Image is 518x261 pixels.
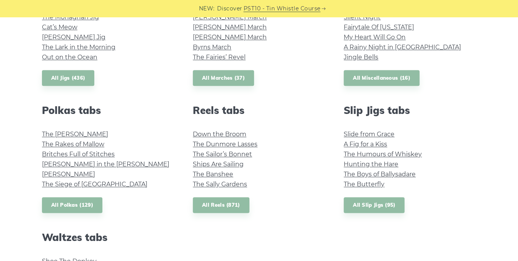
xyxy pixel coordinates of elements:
a: Out on the Ocean [42,54,97,61]
a: The Sally Gardens [193,181,247,188]
a: [PERSON_NAME] March [193,13,267,21]
a: [PERSON_NAME] March [193,33,267,41]
a: A Rainy Night in [GEOGRAPHIC_DATA] [344,43,461,51]
a: The Dunmore Lasses [193,141,257,148]
h2: Reels tabs [193,104,325,116]
a: The Fairies’ Revel [193,54,246,61]
a: The Siege of [GEOGRAPHIC_DATA] [42,181,147,188]
a: The Rakes of Mallow [42,141,104,148]
a: The Boys of Ballysadare [344,171,416,178]
a: All Jigs (436) [42,70,94,86]
a: The Lark in the Morning [42,43,115,51]
a: Cat’s Meow [42,23,77,31]
a: Fairytale Of [US_STATE] [344,23,414,31]
a: The Butterfly [344,181,384,188]
a: Britches Full of Stitches [42,151,115,158]
a: The [PERSON_NAME] [42,130,108,138]
a: Silent Night [344,13,381,21]
a: All Polkas (129) [42,197,102,213]
span: Discover [217,4,242,13]
a: [PERSON_NAME] Jig [42,33,105,41]
a: All Marches (37) [193,70,254,86]
a: Down the Broom [193,130,246,138]
a: All Miscellaneous (16) [344,70,419,86]
h2: Slip Jigs tabs [344,104,476,116]
a: Slide from Grace [344,130,394,138]
h2: Polkas tabs [42,104,174,116]
a: [PERSON_NAME] in the [PERSON_NAME] [42,161,169,168]
a: Byrns March [193,43,231,51]
a: The Banshee [193,171,233,178]
a: The Humours of Whiskey [344,151,422,158]
a: The Sailor’s Bonnet [193,151,252,158]
a: [PERSON_NAME] [42,171,95,178]
a: The Monaghan Jig [42,13,99,21]
a: PST10 - Tin Whistle Course [244,4,321,13]
a: Jingle Bells [344,54,378,61]
span: NEW: [199,4,215,13]
a: My Heart Will Go On [344,33,406,41]
a: A Fig for a Kiss [344,141,387,148]
a: All Reels (871) [193,197,249,213]
a: All Slip Jigs (95) [344,197,404,213]
a: Hunting the Hare [344,161,398,168]
h2: Waltzes tabs [42,231,174,243]
a: Ships Are Sailing [193,161,244,168]
a: [PERSON_NAME] March [193,23,267,31]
